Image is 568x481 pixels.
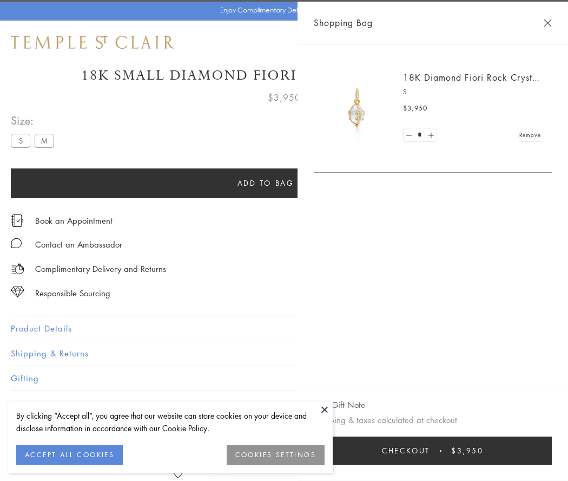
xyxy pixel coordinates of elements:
span: Size: [11,112,58,129]
a: Book an Appointment [35,214,113,226]
label: M [35,134,54,147]
button: Gifting [11,366,557,391]
button: COOKIES SETTINGS [227,445,325,465]
button: Checkout $3,950 [314,437,552,465]
button: Product Details [11,316,557,341]
p: Shipping & taxes calculated at checkout [314,413,552,427]
button: Add to bag [11,168,520,198]
span: $3,950 [268,90,301,105]
span: $3,950 [403,103,427,114]
div: Contact an Ambassador [35,238,122,251]
span: $3,950 [451,445,484,457]
div: By clicking “Accept all”, you agree that our website can store cookies on your device and disclos... [16,409,325,434]
button: Close Shopping Bag [544,19,552,27]
h1: 18K Small Diamond Fiori Rock Crystal Amulet [11,66,557,85]
p: Complimentary Delivery and Returns [35,262,166,276]
span: Shopping Bag [314,16,373,30]
button: Add Gift Note [314,398,365,412]
span: Checkout [382,445,430,457]
img: icon_appointment.svg [11,214,24,227]
img: MessageIcon-01_2.svg [11,238,22,249]
p: S [403,87,541,97]
img: Temple St. Clair [11,36,174,49]
span: Add to bag [237,177,294,189]
button: Shipping & Returns [11,341,557,366]
a: Set quantity to 0 [404,128,414,142]
img: P51889-E11FIORI [325,76,389,141]
div: Responsible Sourcing [35,287,110,300]
img: icon_sourcing.svg [11,287,24,297]
a: Remove [519,129,541,141]
a: Set quantity to 2 [425,128,436,142]
button: ACCEPT ALL COOKIES [16,445,123,465]
p: Enjoy Complimentary Delivery & Returns [220,5,343,16]
label: S [11,134,30,147]
img: icon_delivery.svg [11,262,24,276]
